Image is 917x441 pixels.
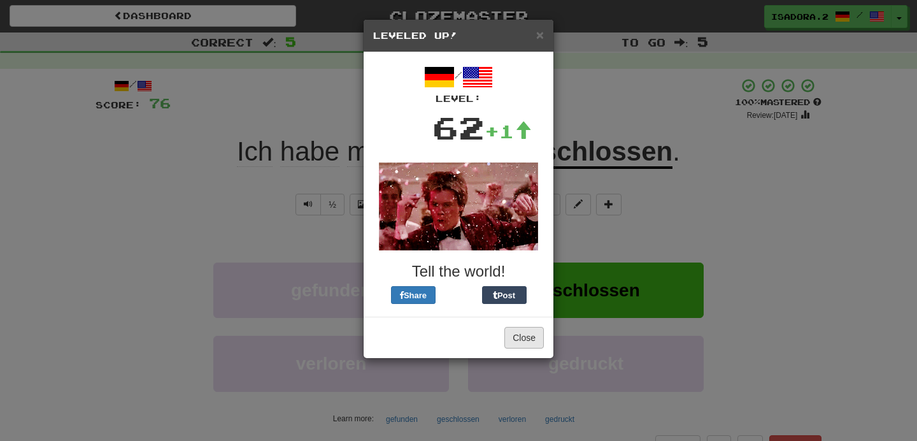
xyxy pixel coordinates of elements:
[379,163,538,250] img: kevin-bacon-45c228efc3db0f333faed3a78f19b6d7c867765aaadacaa7c55ae667c030a76f.gif
[482,286,527,304] button: Post
[536,27,544,42] span: ×
[373,62,544,105] div: /
[432,105,485,150] div: 62
[504,327,544,349] button: Close
[391,286,436,304] button: Share
[373,263,544,280] h3: Tell the world!
[373,29,544,42] h5: Leveled Up!
[536,28,544,41] button: Close
[436,286,482,304] iframe: X Post Button
[485,119,532,144] div: +1
[373,92,544,105] div: Level:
